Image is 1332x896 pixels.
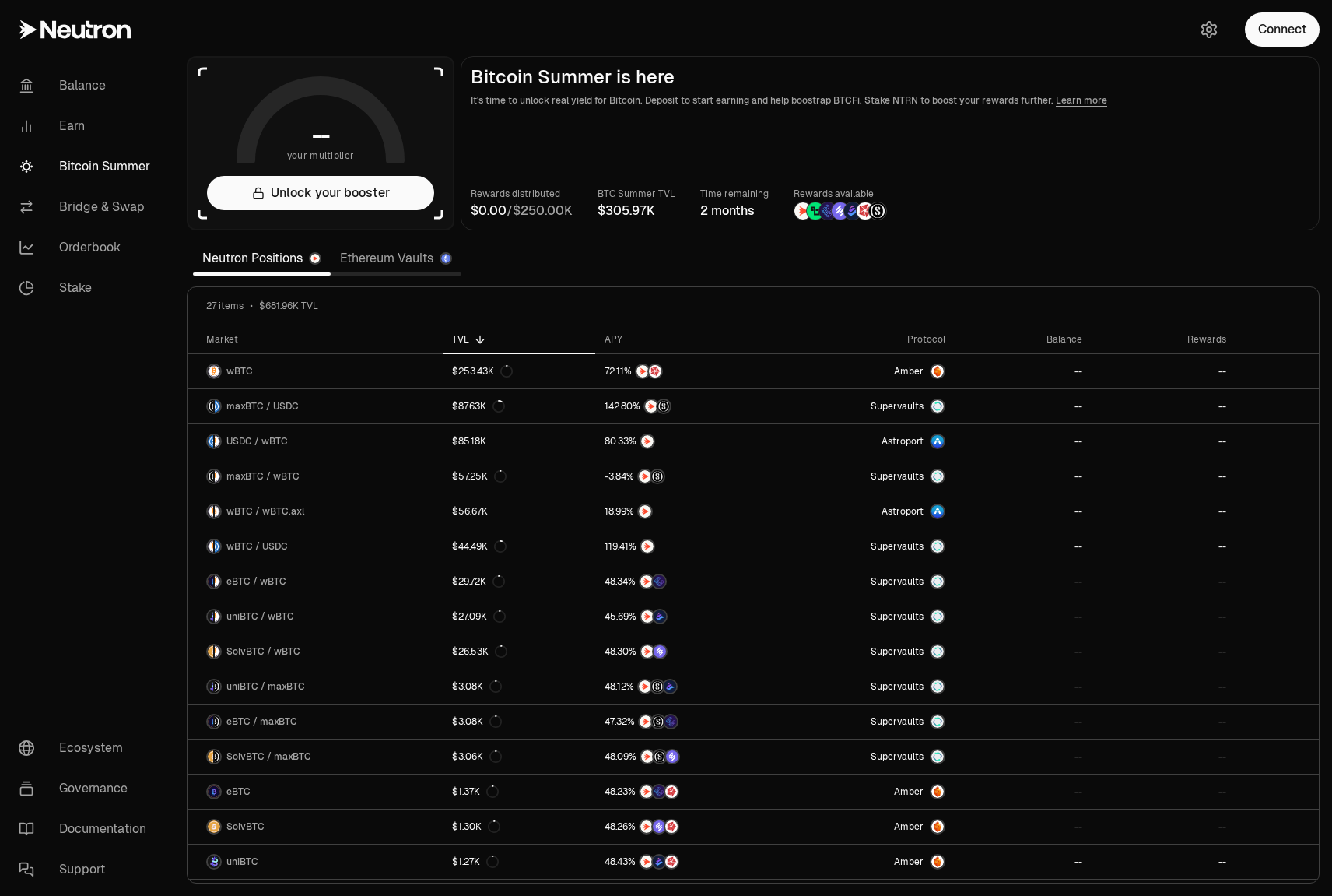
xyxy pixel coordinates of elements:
button: Unlock your booster [207,176,434,210]
button: Connect [1245,12,1320,47]
a: -- [1092,494,1235,529]
a: NTRN [595,529,776,564]
a: -- [1092,564,1235,599]
img: Mars Fragments [857,202,874,220]
img: NTRN [639,470,651,483]
a: -- [1092,775,1235,809]
img: USDC Logo [215,540,220,553]
img: Structured Points [652,715,664,728]
span: maxBTC / USDC [226,400,299,413]
span: Supervaults [871,645,924,658]
span: wBTC / USDC [226,540,288,553]
a: wBTC LogoUSDC LogowBTC / USDC [188,529,443,564]
a: NTRNStructured Points [595,459,776,494]
div: $44.49K [452,540,507,553]
span: Amber [894,365,924,378]
a: Bitcoin Summer [6,146,168,187]
a: $253.43K [443,354,595,388]
a: NTRNBedrock Diamonds [595,599,776,634]
a: NTRN [595,494,776,529]
span: uniBTC / wBTC [226,610,294,623]
img: uniBTC Logo [208,610,213,623]
img: NTRN [640,575,653,588]
p: It's time to unlock real yield for Bitcoin. Deposit to start earning and help boostrap BTCFi. Sta... [471,93,1309,108]
a: $26.53K [443,634,595,669]
span: eBTC / maxBTC [226,715,297,728]
img: wBTC Logo [215,470,220,483]
button: NTRNStructured PointsBedrock Diamonds [605,679,766,694]
img: Amber [931,856,944,868]
a: uniBTC LogouniBTC [188,845,443,879]
img: SolvBTC Logo [208,820,220,833]
a: -- [1092,599,1235,634]
a: -- [955,740,1092,774]
a: NTRNMars Fragments [595,354,776,388]
span: Supervaults [871,470,924,483]
div: Protocol [785,333,945,346]
img: maxBTC Logo [208,400,213,413]
div: $3.08K [452,680,502,693]
span: Amber [894,856,924,868]
img: SolvBTC Logo [208,750,213,763]
img: NTRN [645,400,657,413]
a: Ethereum Vaults [331,243,461,274]
img: Bedrock Diamonds [653,856,665,868]
div: Rewards [1101,333,1225,346]
img: uniBTC Logo [208,680,213,693]
p: BTC Summer TVL [598,186,675,202]
a: -- [955,494,1092,529]
img: wBTC Logo [215,610,220,623]
span: $681.96K TVL [259,300,318,312]
img: NTRN [640,715,652,728]
a: -- [1092,354,1235,388]
a: SupervaultsSupervaults [776,564,955,599]
a: NTRNEtherFi Points [595,564,776,599]
span: Supervaults [871,680,924,693]
button: NTRN [605,504,766,519]
img: Neutron Logo [310,254,320,263]
span: Supervaults [871,610,924,623]
img: Lombard Lux [807,202,824,220]
img: Supervaults [931,680,944,693]
a: Earn [6,106,168,146]
span: uniBTC [226,856,258,868]
a: Stake [6,268,168,308]
a: USDC LogowBTC LogoUSDC / wBTC [188,424,443,459]
a: Ecosystem [6,728,168,768]
a: $1.27K [443,845,595,879]
a: Support [6,849,168,890]
a: SupervaultsSupervaults [776,740,955,774]
div: $3.06K [452,750,502,763]
img: uniBTC Logo [208,856,220,868]
img: eBTC Logo [208,715,213,728]
a: SupervaultsSupervaults [776,669,955,704]
img: Ethereum Logo [441,254,450,263]
a: -- [955,529,1092,564]
span: Supervaults [871,575,924,588]
a: $27.09K [443,599,595,634]
a: Governance [6,768,168,809]
img: Supervaults [931,750,944,763]
a: $3.08K [443,705,595,739]
a: -- [955,354,1092,388]
button: NTRNBedrock Diamonds [605,609,766,624]
a: -- [1092,810,1235,844]
div: $27.09K [452,610,506,623]
div: $253.43K [452,365,513,378]
a: NTRN [595,424,776,459]
a: $29.72K [443,564,595,599]
span: your multiplier [287,148,355,163]
a: -- [955,669,1092,704]
a: -- [1092,459,1235,494]
img: NTRN [641,750,654,763]
div: / [471,202,573,220]
a: -- [1092,740,1235,774]
img: Amber [931,785,944,798]
a: wBTC LogowBTC [188,354,443,388]
a: Neutron Positions [193,243,331,274]
a: Documentation [6,809,168,849]
a: -- [1092,389,1235,423]
img: Structured Points [657,400,670,413]
a: -- [955,564,1092,599]
div: $87.63K [452,400,505,413]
